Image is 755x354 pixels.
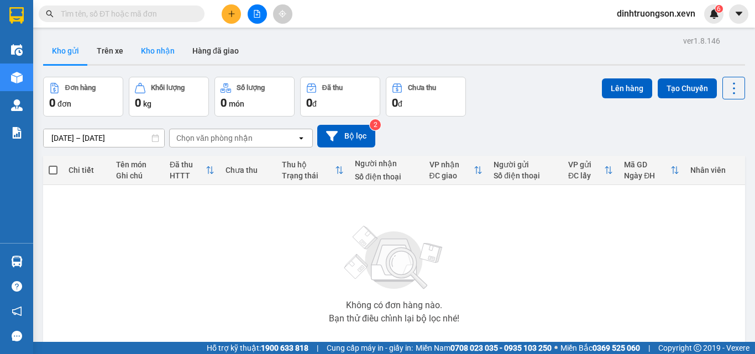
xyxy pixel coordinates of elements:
[602,78,652,98] button: Lên hàng
[12,306,22,316] span: notification
[183,38,248,64] button: Hàng đã giao
[207,342,308,354] span: Hỗ trợ kỹ thuật:
[132,38,183,64] button: Kho nhận
[715,5,723,13] sup: 6
[416,342,552,354] span: Miền Nam
[554,346,558,350] span: ⚪️
[624,160,670,169] div: Mã GD
[355,159,418,168] div: Người nhận
[408,84,436,92] div: Chưa thu
[49,96,55,109] span: 0
[717,5,721,13] span: 6
[44,129,164,147] input: Select a date range.
[494,171,557,180] div: Số điện thoại
[170,171,206,180] div: HTTT
[226,166,270,175] div: Chưa thu
[11,44,23,56] img: warehouse-icon
[11,72,23,83] img: warehouse-icon
[279,10,286,18] span: aim
[312,99,317,108] span: đ
[282,160,335,169] div: Thu hộ
[339,219,449,297] img: svg+xml;base64,PHN2ZyBjbGFzcz0ibGlzdC1wbHVnX19zdmciIHhtbG5zPSJodHRwOi8vd3d3LnczLm9yZy8yMDAwL3N2Zy...
[11,256,23,267] img: warehouse-icon
[151,84,185,92] div: Khối lượng
[386,77,466,117] button: Chưa thu0đ
[392,96,398,109] span: 0
[135,96,141,109] span: 0
[560,342,640,354] span: Miền Bắc
[370,119,381,130] sup: 2
[261,344,308,352] strong: 1900 633 818
[69,166,105,175] div: Chi tiết
[355,172,418,181] div: Số điện thoại
[429,171,474,180] div: ĐC giao
[253,10,261,18] span: file-add
[222,4,241,24] button: plus
[12,331,22,341] span: message
[329,314,459,323] div: Bạn thử điều chỉnh lại bộ lọc nhé!
[9,7,24,24] img: logo-vxr
[164,156,220,185] th: Toggle SortBy
[494,160,557,169] div: Người gửi
[734,9,744,19] span: caret-down
[424,156,489,185] th: Toggle SortBy
[327,342,413,354] span: Cung cấp máy in - giấy in:
[88,38,132,64] button: Trên xe
[248,4,267,24] button: file-add
[608,7,704,20] span: dinhtruongson.xevn
[11,127,23,139] img: solution-icon
[276,156,349,185] th: Toggle SortBy
[57,99,71,108] span: đơn
[690,166,740,175] div: Nhân viên
[221,96,227,109] span: 0
[297,134,306,142] svg: open
[273,4,292,24] button: aim
[116,160,159,169] div: Tên món
[593,344,640,352] strong: 0369 525 060
[322,84,343,92] div: Đã thu
[624,171,670,180] div: Ngày ĐH
[11,99,23,111] img: warehouse-icon
[658,78,717,98] button: Tạo Chuyến
[709,9,719,19] img: icon-new-feature
[46,10,54,18] span: search
[300,77,380,117] button: Đã thu0đ
[237,84,265,92] div: Số lượng
[129,77,209,117] button: Khối lượng0kg
[346,301,442,310] div: Không có đơn hàng nào.
[398,99,402,108] span: đ
[306,96,312,109] span: 0
[229,99,244,108] span: món
[176,133,253,144] div: Chọn văn phòng nhận
[648,342,650,354] span: |
[317,125,375,147] button: Bộ lọc
[618,156,685,185] th: Toggle SortBy
[61,8,191,20] input: Tìm tên, số ĐT hoặc mã đơn
[116,171,159,180] div: Ghi chú
[143,99,151,108] span: kg
[729,4,748,24] button: caret-down
[317,342,318,354] span: |
[43,38,88,64] button: Kho gửi
[568,171,604,180] div: ĐC lấy
[694,344,701,352] span: copyright
[563,156,618,185] th: Toggle SortBy
[43,77,123,117] button: Đơn hàng0đơn
[228,10,235,18] span: plus
[450,344,552,352] strong: 0708 023 035 - 0935 103 250
[170,160,206,169] div: Đã thu
[12,281,22,292] span: question-circle
[429,160,474,169] div: VP nhận
[65,84,96,92] div: Đơn hàng
[214,77,295,117] button: Số lượng0món
[568,160,604,169] div: VP gửi
[282,171,335,180] div: Trạng thái
[683,35,720,47] div: ver 1.8.146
